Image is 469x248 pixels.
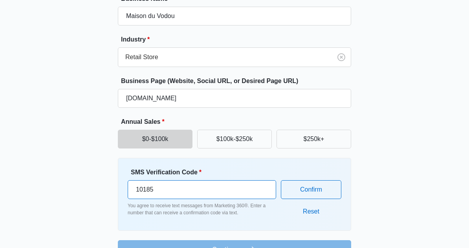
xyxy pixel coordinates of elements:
button: $0-$100k [118,130,192,148]
button: $250k+ [277,130,351,148]
button: Reset [295,202,327,221]
button: Clear [335,51,348,63]
p: You agree to receive text messages from Marketing 360®. Enter a number that can receive a confirm... [128,202,276,216]
label: Business Page (Website, Social URL, or Desired Page URL) [121,76,354,86]
button: $100k-$250k [197,130,272,148]
button: Confirm [281,180,341,199]
label: Annual Sales [121,117,354,127]
input: e.g. janesplumbing.com [118,89,351,108]
input: Enter verification code [128,180,276,199]
input: e.g. Jane's Plumbing [118,7,351,25]
label: Industry [121,35,354,44]
label: SMS Verification Code [131,168,279,177]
